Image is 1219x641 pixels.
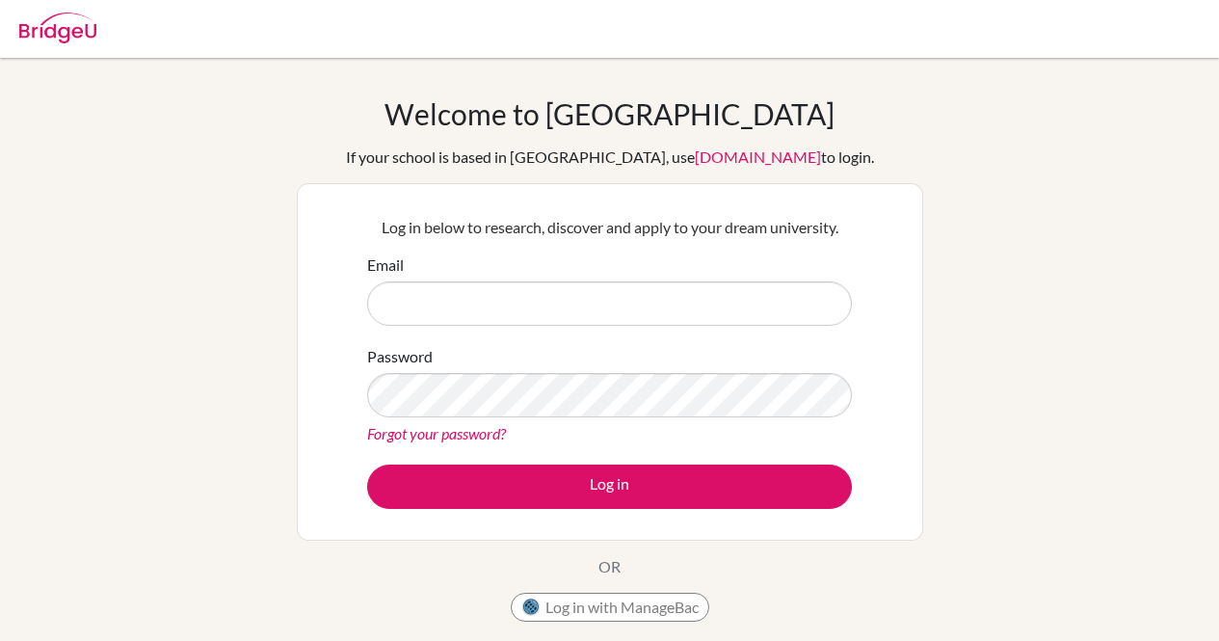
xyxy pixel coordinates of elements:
[367,254,404,277] label: Email
[367,345,433,368] label: Password
[384,96,835,131] h1: Welcome to [GEOGRAPHIC_DATA]
[346,146,874,169] div: If your school is based in [GEOGRAPHIC_DATA], use to login.
[367,465,852,509] button: Log in
[511,593,709,622] button: Log in with ManageBac
[598,555,621,578] p: OR
[367,216,852,239] p: Log in below to research, discover and apply to your dream university.
[695,147,821,166] a: [DOMAIN_NAME]
[367,424,506,442] a: Forgot your password?
[19,13,96,43] img: Bridge-U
